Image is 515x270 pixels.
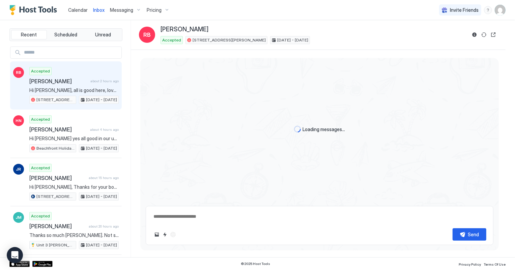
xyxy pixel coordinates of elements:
span: Loading messages... [303,126,345,132]
span: [DATE] - [DATE] [86,242,117,248]
span: [PERSON_NAME] [29,126,87,133]
div: loading [294,126,301,132]
span: Accepted [31,165,50,171]
span: Hi [PERSON_NAME], Thanks for your booking. Please come to [GEOGRAPHIC_DATA], [STREET_ADDRESS][PER... [29,184,119,190]
a: Google Play Store [32,261,53,267]
div: User profile [495,5,506,16]
span: [DATE] - [DATE] [277,37,308,43]
span: [STREET_ADDRESS][PERSON_NAME] [36,193,75,200]
button: Reservation information [470,31,479,39]
span: Hi [PERSON_NAME], all is good here, love that it’s so close to everything. Very pretty part of th... [29,87,119,93]
span: Messaging [110,7,133,13]
span: Scheduled [55,32,78,38]
span: Privacy Policy [459,262,481,266]
span: RB [16,69,21,76]
button: Scheduled [48,30,84,39]
span: [DATE] - [DATE] [86,193,117,200]
div: Send [468,231,479,238]
span: JM [16,214,22,220]
span: Accepted [162,37,181,43]
button: Send [453,228,486,241]
span: [PERSON_NAME] [161,26,208,33]
div: Open Intercom Messenger [7,247,23,263]
button: Sync reservation [480,31,488,39]
a: Privacy Policy [459,260,481,267]
div: tab-group [9,28,122,41]
span: Recent [21,32,37,38]
a: Calendar [68,6,88,13]
span: Accepted [31,116,50,122]
button: Open reservation [489,31,497,39]
span: © 2025 Host Tools [241,262,270,266]
span: HN [16,118,22,124]
span: RB [143,31,151,39]
span: Beachfront Holiday Cottage [36,145,75,151]
span: about 4 hours ago [90,127,119,132]
span: Pricing [147,7,162,13]
button: Unread [85,30,121,39]
a: Terms Of Use [484,260,506,267]
a: Inbox [93,6,105,13]
span: Hi [PERSON_NAME] yes all good in our unit but would like to talk to you about a disturbing thing ... [29,136,119,142]
div: menu [484,6,492,14]
span: Accepted [31,213,50,219]
span: Thanks so much [PERSON_NAME]. Not sure when I'll arrive but will be in touch. Cheers [PERSON_NAME] [29,232,119,238]
a: App Store [9,261,30,267]
span: about 20 hours ago [89,224,119,229]
span: Terms Of Use [484,262,506,266]
button: Recent [11,30,47,39]
span: Unit 3 [PERSON_NAME] [36,242,75,248]
button: Quick reply [161,231,169,239]
span: [DATE] - [DATE] [86,97,117,103]
span: about 2 hours ago [90,79,119,83]
span: Invite Friends [450,7,479,13]
button: Upload image [153,231,161,239]
span: Accepted [31,68,50,74]
span: Unread [95,32,111,38]
span: about 15 hours ago [89,176,119,180]
input: Input Field [21,47,121,58]
span: [PERSON_NAME] [29,78,88,85]
span: [STREET_ADDRESS][PERSON_NAME] [193,37,266,43]
a: Host Tools Logo [9,5,60,15]
span: Inbox [93,7,105,13]
span: Calendar [68,7,88,13]
span: [PERSON_NAME] [29,223,86,230]
span: [DATE] - [DATE] [86,145,117,151]
span: [PERSON_NAME] [29,175,86,181]
span: [STREET_ADDRESS][PERSON_NAME] [36,97,75,103]
span: JR [16,166,21,172]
